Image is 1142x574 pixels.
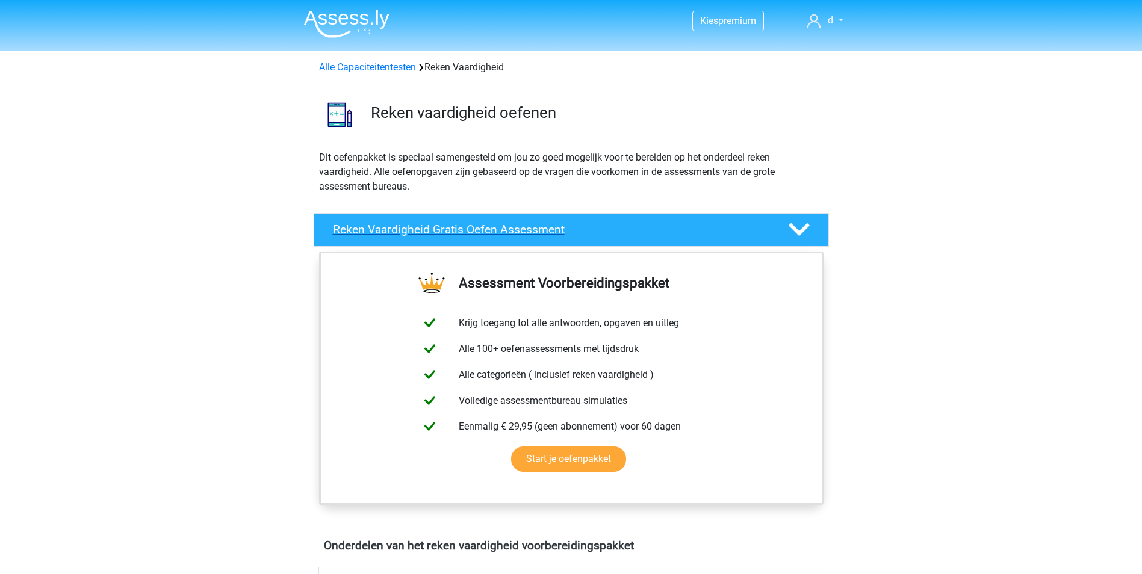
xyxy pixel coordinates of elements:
div: Reken Vaardigheid [314,60,828,75]
p: Dit oefenpakket is speciaal samengesteld om jou zo goed mogelijk voor te bereiden op het onderdee... [319,150,824,194]
a: Kiespremium [693,13,763,29]
h4: Reken Vaardigheid Gratis Oefen Assessment [333,223,769,236]
span: premium [718,15,756,26]
span: d [828,14,833,26]
span: Kies [700,15,718,26]
a: d [802,13,848,28]
h4: Onderdelen van het reken vaardigheid voorbereidingspakket [324,539,819,552]
h3: Reken vaardigheid oefenen [371,103,819,122]
img: Assessly [304,10,389,38]
img: reken vaardigheid [314,89,365,140]
a: Alle Capaciteitentesten [319,61,416,73]
a: Reken Vaardigheid Gratis Oefen Assessment [309,213,834,247]
a: Start je oefenpakket [511,446,626,472]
